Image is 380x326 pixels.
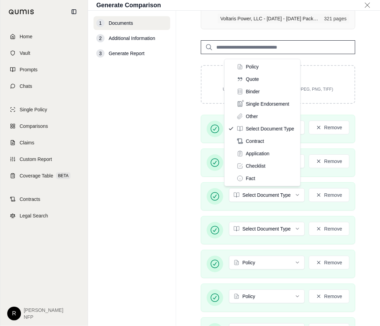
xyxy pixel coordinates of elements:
span: Contract [246,138,264,145]
span: Application [246,150,270,157]
span: Other [246,113,258,120]
span: Checklist [246,163,265,170]
span: Policy [246,63,259,70]
span: Single Endorsement [246,101,289,108]
span: Fact [246,175,255,182]
span: Quote [246,76,259,83]
span: Binder [246,88,260,95]
span: Select Document Type [246,125,294,132]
